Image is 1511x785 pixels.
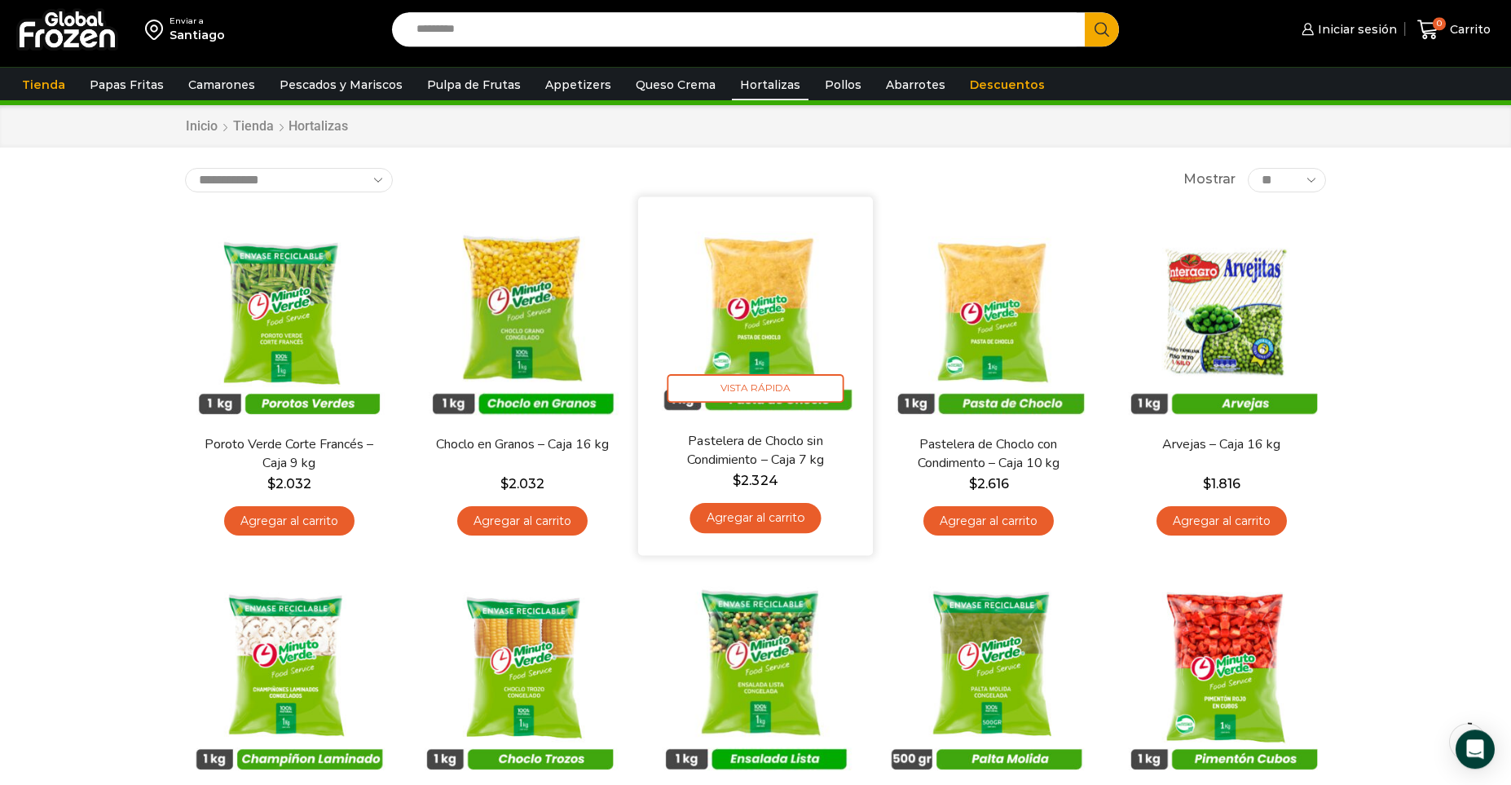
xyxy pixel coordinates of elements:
a: Appetizers [537,69,619,100]
a: Descuentos [962,69,1053,100]
span: $ [733,472,741,487]
bdi: 2.616 [969,476,1009,492]
div: Open Intercom Messenger [1456,730,1495,769]
span: Carrito [1446,21,1491,37]
a: 0 Carrito [1413,11,1495,49]
a: Agregar al carrito: “Pastelera de Choclo sin Condimiento - Caja 7 kg” [689,503,821,533]
a: Agregar al carrito: “Arvejas - Caja 16 kg” [1156,506,1287,536]
a: Inicio [185,117,218,136]
bdi: 2.032 [500,476,544,492]
a: Agregar al carrito: “Choclo en Granos - Caja 16 kg” [457,506,588,536]
span: Mostrar [1183,170,1236,189]
a: Agregar al carrito: “Poroto Verde Corte Francés - Caja 9 kg” [224,506,355,536]
span: $ [1203,476,1211,492]
a: Poroto Verde Corte Francés – Caja 9 kg [196,435,383,473]
a: Papas Fritas [81,69,172,100]
a: Camarones [180,69,263,100]
bdi: 1.816 [1203,476,1240,492]
a: Pulpa de Frutas [419,69,529,100]
h1: Hortalizas [289,118,348,134]
a: Pastelera de Choclo con Condimento – Caja 10 kg [895,435,1082,473]
div: Enviar a [170,15,225,27]
a: Hortalizas [732,69,808,100]
span: Vista Rápida [667,374,844,403]
a: Agregar al carrito: “Pastelera de Choclo con Condimento - Caja 10 kg” [923,506,1054,536]
nav: Breadcrumb [185,117,348,136]
a: Choclo en Granos – Caja 16 kg [429,435,616,454]
a: Arvejas – Caja 16 kg [1128,435,1315,454]
a: Pollos [817,69,870,100]
a: Tienda [14,69,73,100]
a: Pescados y Mariscos [271,69,411,100]
a: Queso Crema [628,69,724,100]
span: $ [267,476,275,492]
a: Pastelera de Choclo sin Condimiento – Caja 7 kg [661,431,850,470]
div: Santiago [170,27,225,43]
a: Iniciar sesión [1297,13,1397,46]
span: $ [500,476,509,492]
span: Iniciar sesión [1314,21,1397,37]
span: 0 [1433,17,1446,30]
a: Tienda [232,117,275,136]
img: address-field-icon.svg [145,15,170,43]
button: Search button [1085,12,1119,46]
span: $ [969,476,977,492]
select: Pedido de la tienda [185,168,393,192]
bdi: 2.032 [267,476,311,492]
bdi: 2.324 [733,472,778,487]
a: Abarrotes [878,69,954,100]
